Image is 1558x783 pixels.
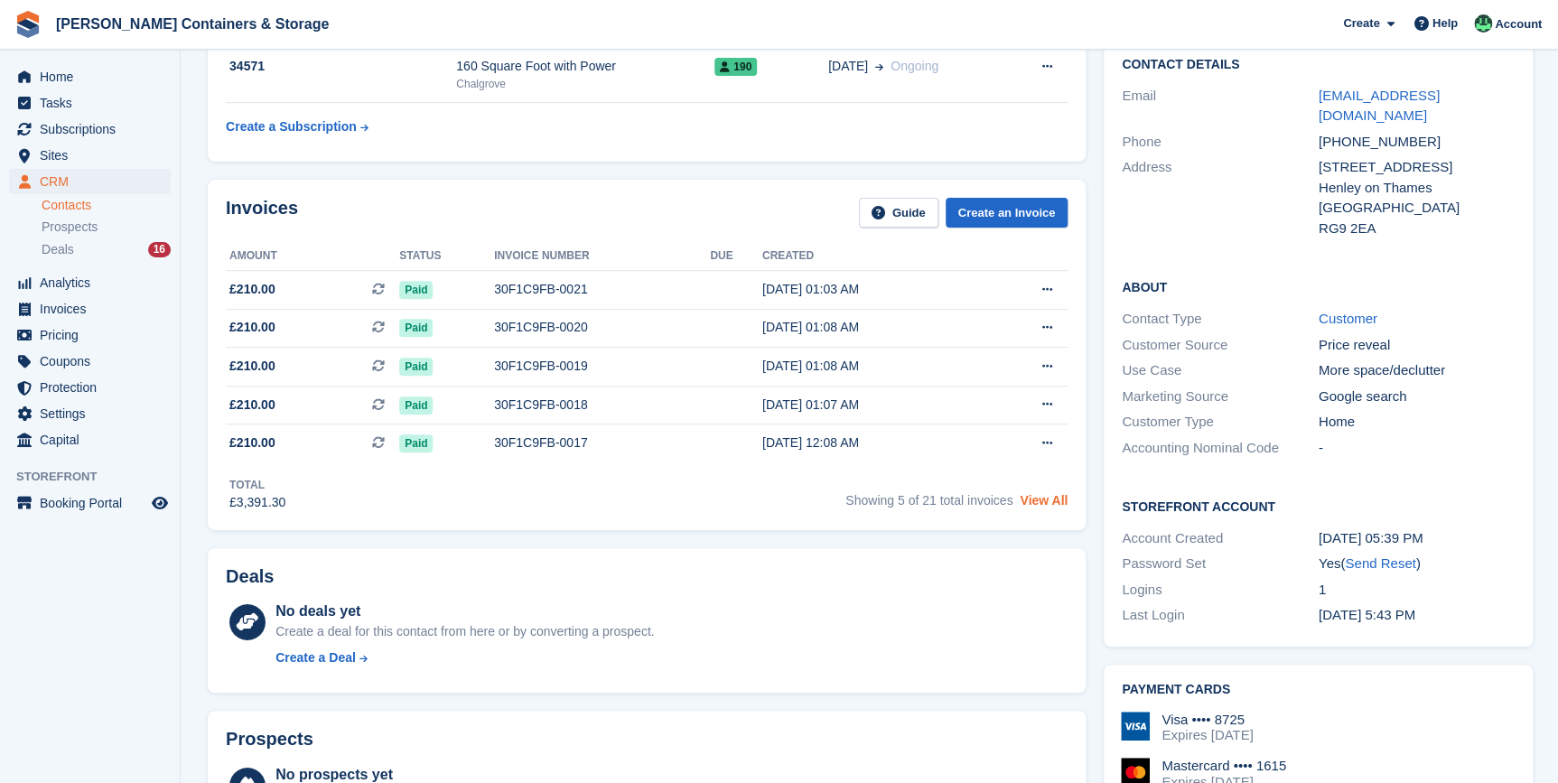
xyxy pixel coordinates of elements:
span: £210.00 [229,357,275,376]
th: Amount [226,242,399,271]
a: menu [9,143,171,168]
a: menu [9,117,171,142]
div: [STREET_ADDRESS] [1319,157,1516,178]
span: Paid [399,281,433,299]
a: menu [9,296,171,322]
span: Paid [399,319,433,337]
img: Visa Logo [1121,712,1150,741]
div: Google search [1319,387,1516,407]
span: Home [40,64,148,89]
span: Tasks [40,90,148,116]
div: Total [229,477,285,493]
a: Prospects [42,218,171,237]
th: Status [399,242,494,271]
span: Paid [399,434,433,452]
div: 30F1C9FB-0019 [494,357,710,376]
span: Coupons [40,349,148,374]
div: 30F1C9FB-0018 [494,396,710,415]
div: [DATE] 01:08 AM [762,357,982,376]
h2: Prospects [226,729,313,750]
div: Create a deal for this contact from here or by converting a prospect. [275,622,654,641]
h2: Invoices [226,198,298,228]
img: Arjun Preetham [1474,14,1492,33]
a: menu [9,490,171,516]
span: Pricing [40,322,148,348]
h2: Contact Details [1122,58,1515,72]
a: [PERSON_NAME] Containers & Storage [49,9,336,39]
div: Customer Type [1122,412,1319,433]
a: menu [9,375,171,400]
div: Henley on Thames [1319,178,1516,199]
span: Create [1343,14,1379,33]
span: Booking Portal [40,490,148,516]
div: Create a Subscription [226,117,357,136]
span: 190 [714,58,757,76]
div: RG9 2EA [1319,219,1516,239]
span: Account [1495,15,1542,33]
div: [DATE] 05:39 PM [1319,528,1516,549]
a: Create a Subscription [226,110,369,144]
div: [DATE] 01:08 AM [762,318,982,337]
div: 1 [1319,580,1516,601]
div: 30F1C9FB-0017 [494,433,710,452]
time: 2024-02-28 17:43:13 UTC [1319,607,1415,622]
div: [DATE] 01:07 AM [762,396,982,415]
a: Create a Deal [275,648,654,667]
th: Invoice number [494,242,710,271]
div: Customer Source [1122,335,1319,356]
div: Price reveal [1319,335,1516,356]
a: Create an Invoice [946,198,1068,228]
span: Capital [40,427,148,452]
th: Created [762,242,982,271]
div: No deals yet [275,601,654,622]
a: menu [9,90,171,116]
div: Visa •••• 8725 [1162,712,1253,728]
div: Contact Type [1122,309,1319,330]
div: Phone [1122,132,1319,153]
span: Analytics [40,270,148,295]
span: ( ) [1340,555,1420,571]
span: Sites [40,143,148,168]
div: Account Created [1122,528,1319,549]
div: Email [1122,86,1319,126]
a: menu [9,322,171,348]
span: Settings [40,401,148,426]
div: Marketing Source [1122,387,1319,407]
span: Storefront [16,468,180,486]
div: Mastercard •••• 1615 [1162,758,1286,774]
span: Protection [40,375,148,400]
span: Subscriptions [40,117,148,142]
a: menu [9,169,171,194]
span: £210.00 [229,396,275,415]
div: Last Login [1122,605,1319,626]
h2: Deals [226,566,274,587]
div: [GEOGRAPHIC_DATA] [1319,198,1516,219]
div: Chalgrove [456,76,714,92]
a: Customer [1319,311,1377,326]
span: Invoices [40,296,148,322]
div: Create a Deal [275,648,356,667]
div: £3,391.30 [229,493,285,512]
a: [EMAIL_ADDRESS][DOMAIN_NAME] [1319,88,1440,124]
div: Use Case [1122,360,1319,381]
span: Paid [399,358,433,376]
a: Send Reset [1345,555,1415,571]
a: menu [9,401,171,426]
span: Paid [399,396,433,415]
div: [DATE] 01:03 AM [762,280,982,299]
div: More space/declutter [1319,360,1516,381]
div: Password Set [1122,554,1319,574]
h2: Storefront Account [1122,497,1515,515]
h2: About [1122,277,1515,295]
div: Expires [DATE] [1162,727,1253,743]
div: 34571 [226,57,456,76]
div: 16 [148,242,171,257]
span: Ongoing [891,59,938,73]
span: Showing 5 of 21 total invoices [845,493,1012,508]
div: Address [1122,157,1319,238]
a: Guide [859,198,938,228]
div: 30F1C9FB-0020 [494,318,710,337]
span: Prospects [42,219,98,236]
div: Logins [1122,580,1319,601]
a: Deals 16 [42,240,171,259]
